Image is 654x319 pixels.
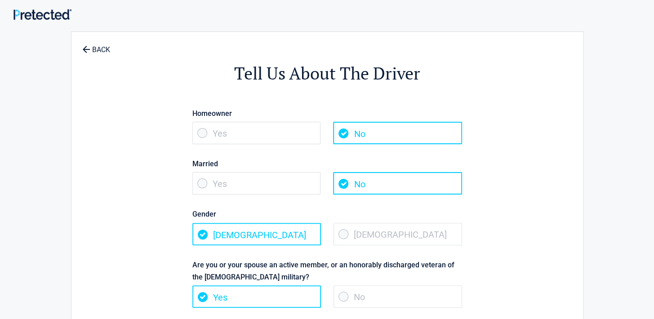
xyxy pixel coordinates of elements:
[192,172,321,195] span: Yes
[333,172,462,195] span: No
[334,223,462,245] span: [DEMOGRAPHIC_DATA]
[333,122,462,144] span: No
[192,223,321,245] span: [DEMOGRAPHIC_DATA]
[80,38,112,53] a: BACK
[192,158,462,170] label: Married
[334,285,462,308] span: No
[192,122,321,144] span: Yes
[192,259,462,284] label: Are you or your spouse an active member, or an honorably discharged veteran of the [DEMOGRAPHIC_D...
[13,9,71,19] img: Main Logo
[192,208,462,220] label: Gender
[192,285,321,308] span: Yes
[192,107,462,120] label: Homeowner
[121,62,534,85] h2: Tell Us About The Driver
